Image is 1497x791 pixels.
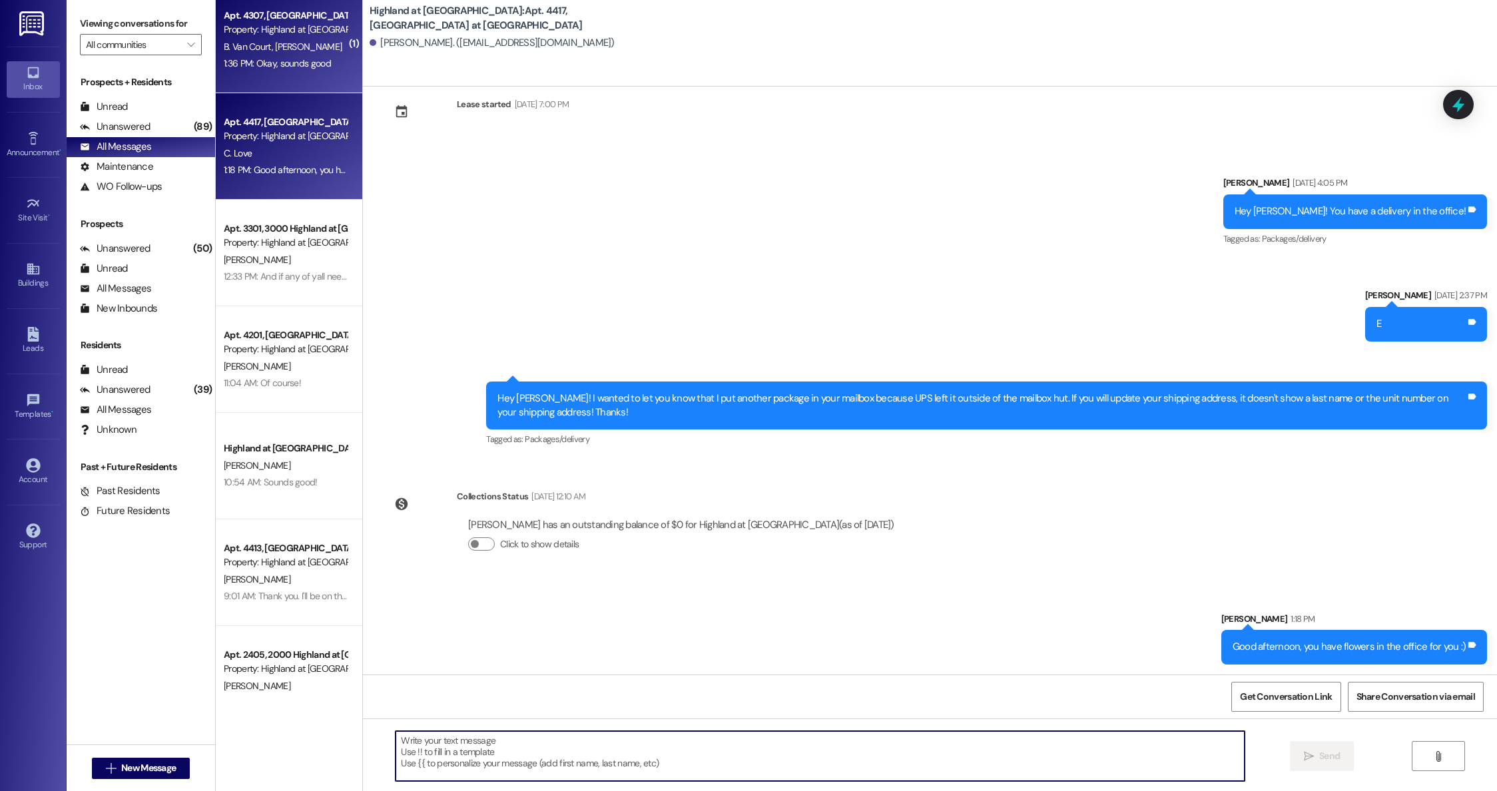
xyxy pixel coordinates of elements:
div: Hey [PERSON_NAME]! You have a delivery in the office! [1235,204,1466,218]
div: Lease started [457,97,511,111]
div: Past + Future Residents [67,460,215,474]
div: Apt. 2405, 2000 Highland at [GEOGRAPHIC_DATA] [224,648,347,662]
div: Hey [PERSON_NAME]! I wanted to let you know that I put another package in your mailbox because UP... [497,392,1466,420]
div: 10:54 AM: Sounds good! [224,476,318,488]
div: Property: Highland at [GEOGRAPHIC_DATA] [224,342,347,356]
div: 1:18 PM: Good afternoon, you have flowers in the office for you :) [224,164,467,176]
div: 12:33 PM: And if any of yall need black plastic hangers I have a ton of them. I switched all of J... [224,270,1067,282]
div: All Messages [80,140,151,154]
div: Unread [80,100,128,114]
div: (50) [190,238,215,259]
div: All Messages [80,282,151,296]
span: [PERSON_NAME] [224,680,290,692]
div: Tagged as: [486,429,1487,449]
span: New Message [121,761,176,775]
button: New Message [92,758,190,779]
input: All communities [86,34,180,55]
div: Apt. 4307, [GEOGRAPHIC_DATA] at [GEOGRAPHIC_DATA] [224,9,347,23]
a: Site Visit • [7,192,60,228]
div: Tagged as: [1223,229,1487,248]
div: [DATE] at 9:43 PM: Good evening, Our AC hasn't been working and it's 87 degrees in here right now... [224,696,1338,708]
div: New Inbounds [80,302,157,316]
div: Property: Highland at [GEOGRAPHIC_DATA] [224,23,347,37]
div: Unanswered [80,383,150,397]
div: 11:04 AM: Of course! [224,377,301,389]
div: Unanswered [80,242,150,256]
a: Buildings [7,258,60,294]
span: [PERSON_NAME] [224,573,290,585]
div: Property: Highland at [GEOGRAPHIC_DATA] [224,129,347,143]
div: Collections Status [457,489,528,503]
span: C. Love [224,147,252,159]
span: Get Conversation Link [1240,690,1332,704]
div: Property: Highland at [GEOGRAPHIC_DATA] [224,236,347,250]
div: Highland at [GEOGRAPHIC_DATA] [224,441,347,455]
a: Inbox [7,61,60,97]
div: Prospects + Residents [67,75,215,89]
div: [DATE] 2:37 PM [1431,288,1487,302]
div: Unknown [80,423,137,437]
div: Maintenance [80,160,153,174]
div: Property: Highland at [GEOGRAPHIC_DATA] [224,662,347,676]
div: Unanswered [80,120,150,134]
div: [DATE] 4:05 PM [1289,176,1347,190]
div: Good afternoon, you have flowers in the office for you :) [1233,640,1466,654]
span: Send [1319,749,1340,763]
i:  [106,763,116,774]
div: Residents [67,338,215,352]
span: [PERSON_NAME] [275,41,342,53]
div: Apt. 3301, 3000 Highland at [GEOGRAPHIC_DATA] [224,222,347,236]
div: (89) [190,117,215,137]
button: Get Conversation Link [1231,682,1341,712]
div: Future Residents [80,504,170,518]
div: Past Residents [80,484,160,498]
div: [DATE] 12:10 AM [528,489,585,503]
div: All Messages [80,403,151,417]
label: Viewing conversations for [80,13,202,34]
div: 9:01 AM: Thank you. I'll be on the look out on my end. [224,590,424,602]
div: Apt. 4201, [GEOGRAPHIC_DATA] at [GEOGRAPHIC_DATA] [224,328,347,342]
a: Leads [7,323,60,359]
div: [PERSON_NAME] [1365,288,1487,307]
span: B. Van Court [224,41,275,53]
div: [DATE] 7:00 PM [511,97,569,111]
div: Unread [80,262,128,276]
span: Packages/delivery [525,433,589,445]
div: [PERSON_NAME] has an outstanding balance of $0 for Highland at [GEOGRAPHIC_DATA] (as of [DATE]) [468,518,894,532]
a: Templates • [7,389,60,425]
div: 1:18 PM [1287,612,1315,626]
span: [PERSON_NAME] [224,459,290,471]
span: Share Conversation via email [1356,690,1475,704]
button: Share Conversation via email [1348,682,1484,712]
img: ResiDesk Logo [19,11,47,36]
span: [PERSON_NAME] [224,360,290,372]
label: Click to show details [500,537,579,551]
div: Property: Highland at [GEOGRAPHIC_DATA] [224,555,347,569]
button: Send [1290,741,1354,771]
div: (39) [190,380,215,400]
div: Prospects [67,217,215,231]
div: Unread [80,363,128,377]
a: Support [7,519,60,555]
div: Apt. 4417, [GEOGRAPHIC_DATA] at [GEOGRAPHIC_DATA] [224,115,347,129]
i:  [1433,751,1443,762]
div: Apt. 4413, [GEOGRAPHIC_DATA] at [GEOGRAPHIC_DATA] [224,541,347,555]
div: [PERSON_NAME] [1223,176,1487,194]
span: Packages/delivery [1262,233,1327,244]
div: 1:36 PM: Okay, sounds good [224,57,331,69]
div: WO Follow-ups [80,180,162,194]
i:  [1304,751,1314,762]
span: [PERSON_NAME] [224,254,290,266]
b: Highland at [GEOGRAPHIC_DATA]: Apt. 4417, [GEOGRAPHIC_DATA] at [GEOGRAPHIC_DATA] [370,4,636,33]
div: E [1376,317,1381,331]
i:  [187,39,194,50]
span: • [51,407,53,417]
span: • [59,146,61,155]
span: • [48,211,50,220]
a: Account [7,454,60,490]
div: [PERSON_NAME]. ([EMAIL_ADDRESS][DOMAIN_NAME]) [370,36,615,50]
div: [PERSON_NAME] [1221,612,1487,631]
